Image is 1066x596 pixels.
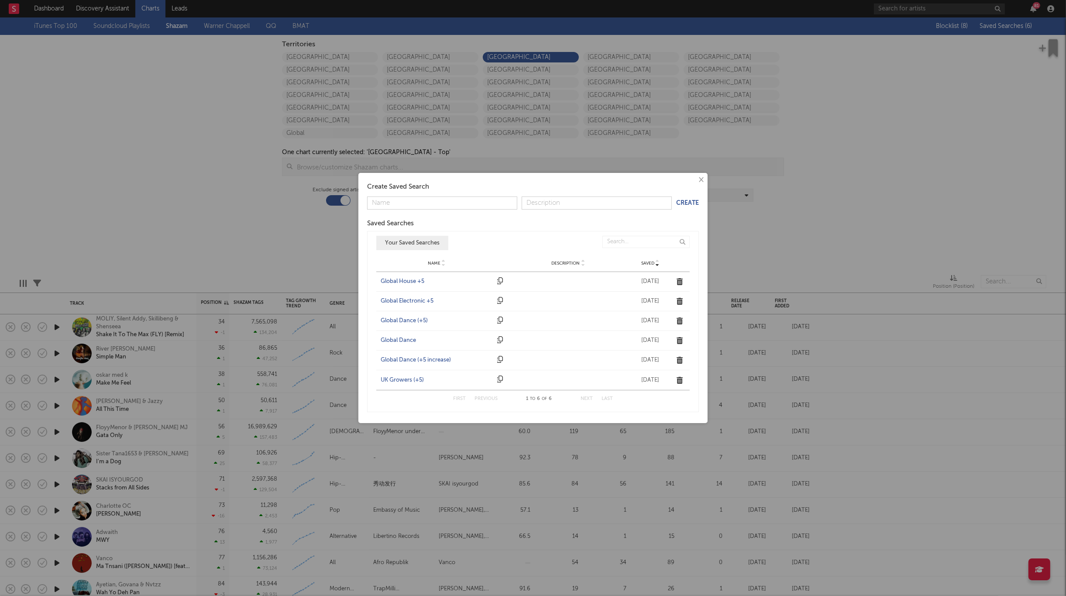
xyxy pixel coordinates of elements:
[629,356,672,365] div: [DATE]
[629,376,672,385] div: [DATE]
[453,396,466,401] button: First
[676,200,699,206] button: Create
[515,394,563,404] div: 1 6 6
[696,175,705,185] button: ×
[530,397,536,401] span: to
[367,218,699,229] div: Saved Searches
[629,277,672,286] div: [DATE]
[428,261,440,266] span: Name
[381,356,493,365] a: Global Dance (+5 increase)
[367,182,699,192] div: Create Saved Search
[602,236,690,248] input: Search...
[381,277,493,286] a: Global House +5
[376,236,448,250] button: Your Saved Searches
[542,397,547,401] span: of
[381,336,493,345] a: Global Dance
[381,297,493,306] a: Global Electronic +5
[551,261,580,266] span: Description
[522,196,672,210] input: Description
[641,261,654,266] span: Saved
[367,196,517,210] input: Name
[602,396,613,401] button: Last
[629,317,672,325] div: [DATE]
[581,396,593,401] button: Next
[381,317,493,325] a: Global Dance (+5)
[629,297,672,306] div: [DATE]
[629,336,672,345] div: [DATE]
[381,376,493,385] a: UK Growers (+5)
[475,396,498,401] button: Previous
